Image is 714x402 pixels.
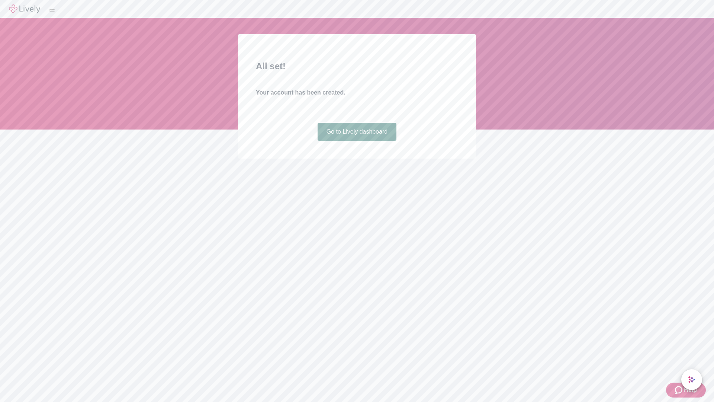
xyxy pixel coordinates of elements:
[9,4,40,13] img: Lively
[49,9,55,12] button: Log out
[318,123,397,141] a: Go to Lively dashboard
[256,60,458,73] h2: All set!
[256,88,458,97] h4: Your account has been created.
[675,386,684,395] svg: Zendesk support icon
[688,376,695,383] svg: Lively AI Assistant
[666,383,706,398] button: Zendesk support iconHelp
[681,369,702,390] button: chat
[684,386,697,395] span: Help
